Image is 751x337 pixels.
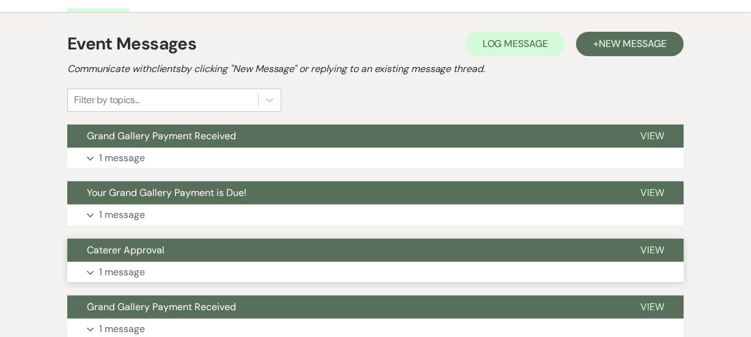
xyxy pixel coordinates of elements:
button: 1 message [67,205,684,225]
p: 1 message [99,321,145,337]
h2: Communicate with clients by clicking "New Message" or replying to an existing message thread. [67,62,684,76]
button: Caterer Approval [67,239,621,262]
h1: Event Messages [67,31,196,57]
button: Your Grand Gallery Payment is Due! [67,181,621,205]
span: Grand Gallery Payment Received [87,300,236,313]
span: View [640,186,664,199]
span: Your Grand Gallery Payment is Due! [87,186,246,199]
p: 1 message [99,150,145,166]
span: View [640,129,664,142]
div: Filter by topics... [74,93,139,107]
p: 1 message [99,264,145,280]
button: 1 message [67,148,684,168]
button: View [621,239,684,262]
button: Log Message [465,32,565,56]
span: New Message [599,37,667,50]
button: Grand Gallery Payment Received [67,295,621,319]
span: View [640,244,664,256]
button: 1 message [67,262,684,283]
span: Log Message [483,37,548,50]
button: Grand Gallery Payment Received [67,125,621,148]
button: View [621,125,684,148]
span: Grand Gallery Payment Received [87,129,236,142]
button: +New Message [576,32,684,56]
button: View [621,295,684,319]
span: Caterer Approval [87,244,165,256]
button: View [621,181,684,205]
span: View [640,300,664,313]
p: 1 message [99,207,145,223]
